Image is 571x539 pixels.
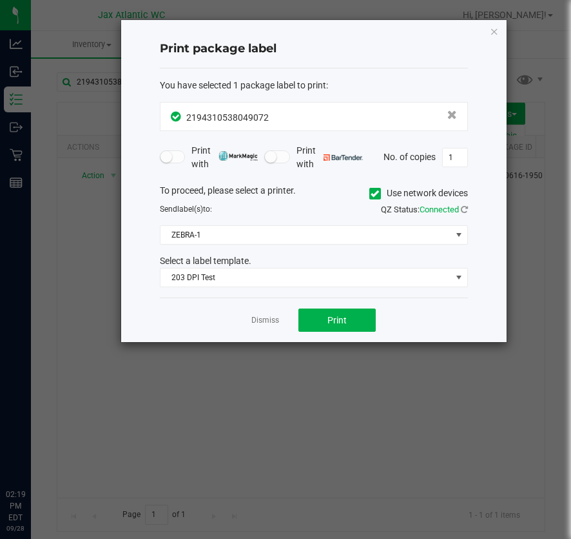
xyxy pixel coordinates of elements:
[296,144,363,171] span: Print with
[298,309,376,332] button: Print
[186,112,269,123] span: 2194310538049072
[381,205,468,214] span: QZ Status:
[218,151,258,161] img: mark_magic_cybra.png
[251,315,279,326] a: Dismiss
[160,80,326,90] span: You have selected 1 package label to print
[150,254,478,268] div: Select a label template.
[383,151,436,161] span: No. of copies
[160,226,451,244] span: ZEBRA-1
[150,184,478,203] div: To proceed, please select a printer.
[420,205,459,214] span: Connected
[369,187,468,200] label: Use network devices
[160,41,468,57] h4: Print package label
[160,269,451,287] span: 203 DPI Test
[191,144,258,171] span: Print with
[327,315,347,325] span: Print
[13,436,52,474] iframe: Resource center
[324,154,363,161] img: bartender.png
[160,205,212,214] span: Send to:
[171,110,183,123] span: In Sync
[160,79,468,92] div: :
[177,205,203,214] span: label(s)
